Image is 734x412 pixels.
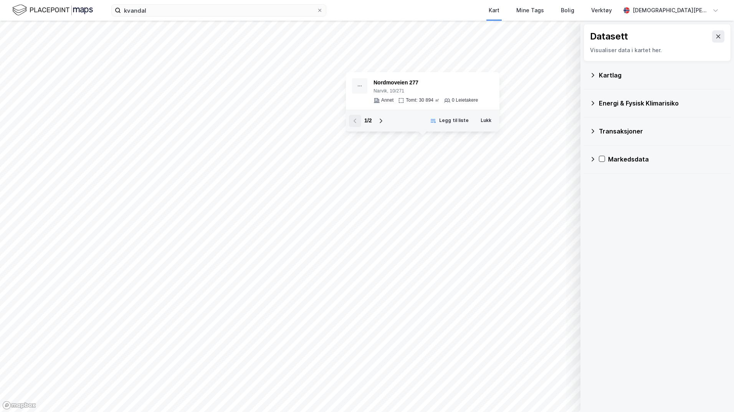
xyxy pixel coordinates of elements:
div: Verktøy [591,6,612,15]
div: 0 Leietakere [452,97,478,104]
div: Mine Tags [516,6,544,15]
a: Mapbox homepage [2,401,36,410]
div: Annet [381,97,393,104]
div: Markedsdata [608,155,725,164]
div: 1 / 2 [364,116,372,125]
div: Kartlag [599,71,725,80]
div: Tomt: 30 894 ㎡ [406,97,440,104]
div: [DEMOGRAPHIC_DATA][PERSON_NAME] [633,6,709,15]
div: Bolig [561,6,574,15]
button: Legg til liste [425,115,474,127]
img: logo.f888ab2527a4732fd821a326f86c7f29.svg [12,3,93,17]
div: Datasett [590,30,628,43]
div: Narvik, 10/271 [374,88,478,94]
div: Transaksjoner [599,127,725,136]
div: Kart [489,6,499,15]
div: Visualiser data i kartet her. [590,46,724,55]
iframe: Chat Widget [696,375,734,412]
input: Søk på adresse, matrikkel, gårdeiere, leietakere eller personer [121,5,317,16]
div: Energi & Fysisk Klimarisiko [599,99,725,108]
button: Lukk [476,115,496,127]
div: Nordmoveien 277 [374,78,478,87]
